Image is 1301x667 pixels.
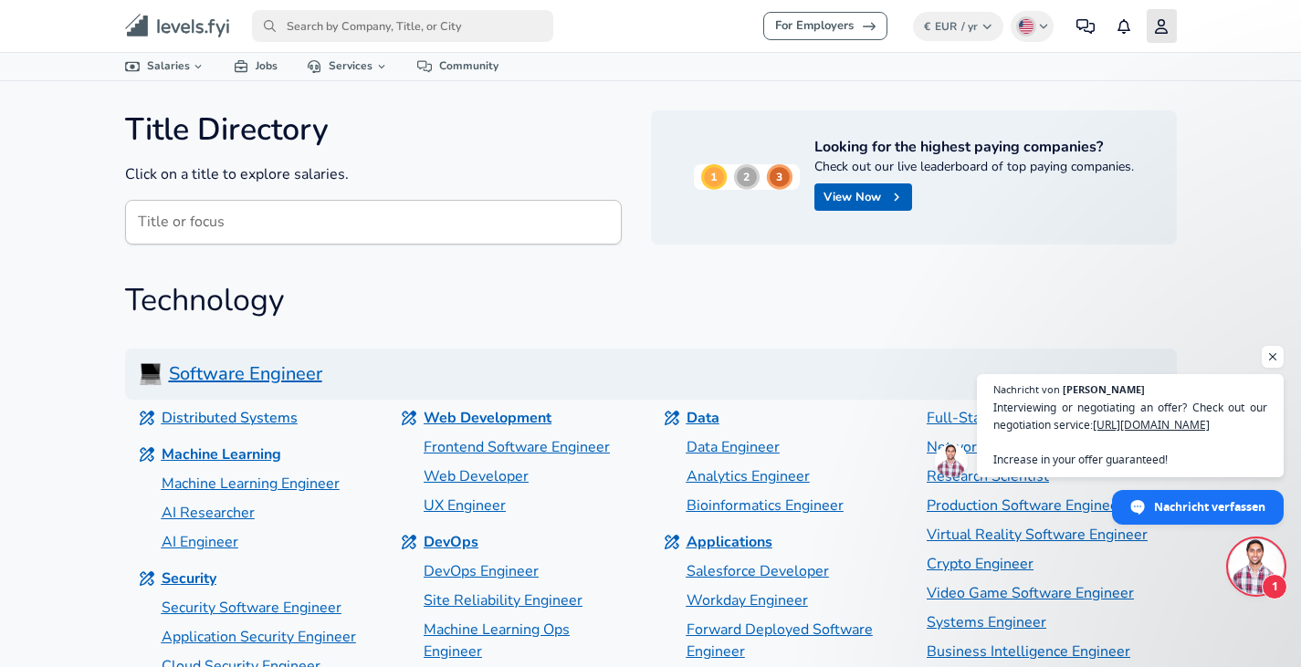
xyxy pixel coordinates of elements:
[687,560,829,582] p: Salesforce Developer
[424,465,630,487] a: Web Developer
[913,12,1003,41] button: €EUR/ yr
[424,589,630,611] a: Site Reliability Engineer
[424,436,630,458] a: Frontend Software Engineer
[1063,384,1145,394] span: [PERSON_NAME]
[687,495,844,516] p: Bioinformatics Engineer
[687,407,719,429] p: Data
[162,597,341,619] p: Security Software Engineer
[424,560,630,582] a: DevOps Engineer
[402,531,630,553] a: DevOps
[687,589,808,611] p: Workday Engineer
[927,553,1177,575] a: Crypto Engineer
[424,407,551,429] p: Web Development
[252,10,553,42] input: Search by Company, Title, or City
[162,597,368,619] a: Security Software Engineer
[927,582,1177,604] a: Video Game Software Engineer
[814,183,912,212] a: View Now
[140,443,368,465] a: Machine Learning
[687,560,893,582] a: Salesforce Developer
[1262,574,1287,599] span: 1
[993,384,1060,394] span: Nachricht von
[125,349,1177,400] a: Software Engineer IconSoftware Engineer
[125,281,1177,319] h2: Technology
[993,399,1267,468] span: Interviewing or negotiating an offer? Check out our negotiation service: Increase in your offer g...
[665,407,893,429] a: Data
[424,495,506,516] p: UX Engineer
[292,53,403,79] a: Services
[424,531,478,553] p: DevOps
[424,619,630,662] a: Machine Learning Ops Engineer
[424,465,529,487] p: Web Developer
[140,407,368,429] a: Distributed Systems
[125,110,622,149] h4: Title Directory
[103,7,1199,45] nav: primary
[1154,491,1265,523] span: Nachricht verfassen
[424,560,539,582] p: DevOps Engineer
[687,619,893,662] a: Forward Deployed Software Engineer
[701,164,792,190] img: top three medals
[961,19,978,34] span: / yr
[162,531,368,553] a: AI Engineer
[687,465,810,487] p: Analytics Engineer
[687,436,893,458] a: Data Engineer
[927,641,1177,662] a: Business Intelligence Engineer
[927,436,1177,458] a: Networking Engineer
[814,136,1134,158] p: Looking for the highest paying companies?
[162,473,368,495] a: Machine Learning Engineer
[110,53,220,79] a: Salaries
[125,349,1177,400] h6: Software Engineer
[125,163,622,185] p: Click on a title to explore salaries.
[162,568,216,589] p: Security
[125,200,622,245] input: Machine Learning Engineer
[687,465,893,487] a: Analytics Engineer
[162,502,368,524] a: AI Researcher
[687,589,893,611] a: Workday Engineer
[402,407,630,429] a: Web Development
[814,158,1134,176] p: Check out our live leaderboard of top paying companies.
[935,19,957,34] span: EUR
[162,407,298,429] p: Distributed Systems
[140,363,162,385] img: Software Engineer Icon
[763,12,887,40] a: For Employers
[162,531,238,553] p: AI Engineer
[1011,11,1054,42] button: English (US)
[665,531,893,553] a: Applications
[162,626,356,648] p: Application Security Engineer
[687,495,893,516] a: Bioinformatics Engineer
[927,465,1177,487] a: Research Scientist
[927,524,1177,546] a: Virtual Reality Software Engineer
[927,407,1177,429] a: Full-Stack Software Engineer
[1019,19,1033,34] img: English (US)
[403,53,513,79] a: Community
[162,626,368,648] a: Application Security Engineer
[219,53,292,79] a: Jobs
[1229,539,1284,594] div: Chat öffnen
[927,495,1177,516] a: Production Software Engineer
[424,436,610,458] p: Frontend Software Engineer
[924,19,930,34] span: €
[424,495,630,516] a: UX Engineer
[162,443,281,465] p: Machine Learning
[687,436,780,458] p: Data Engineer
[140,568,368,589] a: Security
[162,473,340,495] p: Machine Learning Engineer
[927,611,1177,633] a: Systems Engineer
[687,531,772,553] p: Applications
[162,502,255,524] p: AI Researcher
[424,589,582,611] p: Site Reliability Engineer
